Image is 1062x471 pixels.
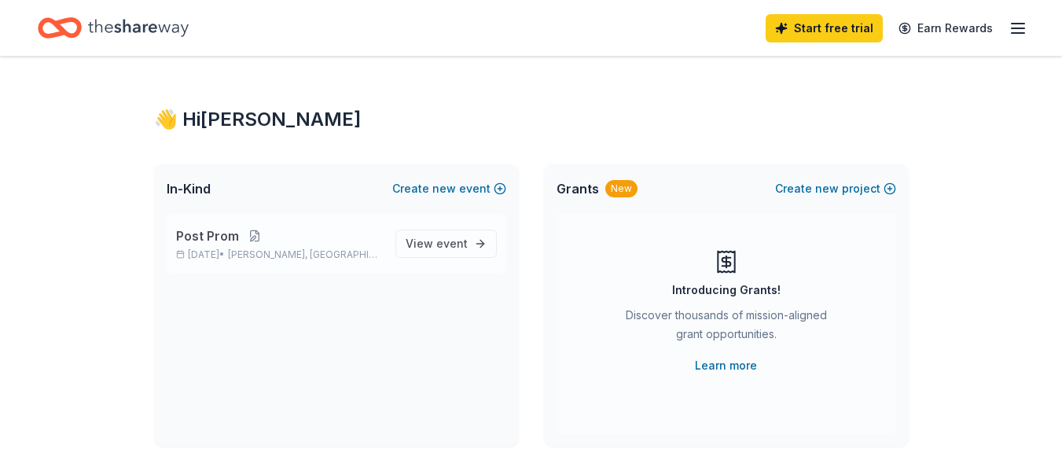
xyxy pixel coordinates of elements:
a: Earn Rewards [889,14,1002,42]
span: new [432,179,456,198]
a: Home [38,9,189,46]
span: new [815,179,839,198]
button: Createnewevent [392,179,506,198]
a: View event [395,230,497,258]
span: View [406,234,468,253]
p: [DATE] • [176,248,383,261]
span: Post Prom [176,226,239,245]
button: Createnewproject [775,179,896,198]
span: In-Kind [167,179,211,198]
div: Introducing Grants! [672,281,781,300]
span: Grants [557,179,599,198]
a: Start free trial [766,14,883,42]
div: 👋 Hi [PERSON_NAME] [154,107,909,132]
div: Discover thousands of mission-aligned grant opportunities. [619,306,833,350]
span: [PERSON_NAME], [GEOGRAPHIC_DATA] [228,248,382,261]
a: Learn more [695,356,757,375]
span: event [436,237,468,250]
div: New [605,180,638,197]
